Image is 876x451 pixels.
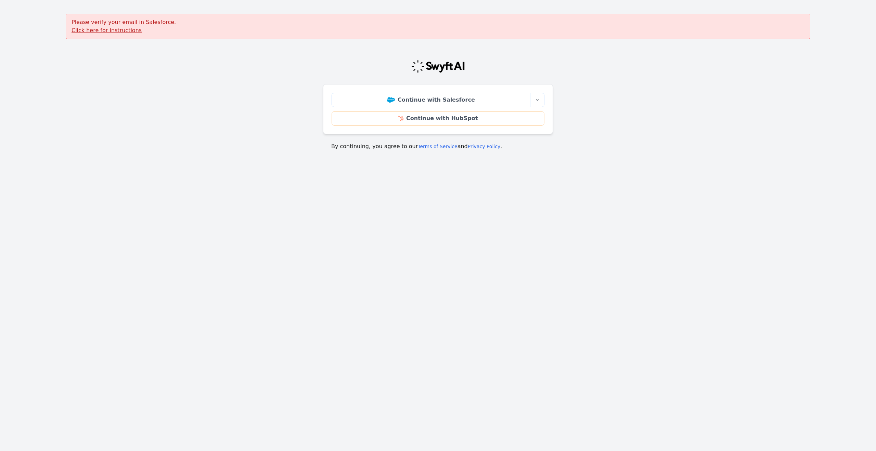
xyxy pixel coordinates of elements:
[72,27,142,34] a: Click here for instructions
[331,142,545,151] p: By continuing, you agree to our and .
[66,14,810,39] div: Please verify your email in Salesforce.
[411,60,465,73] img: Swyft Logo
[332,93,530,107] a: Continue with Salesforce
[468,144,500,149] a: Privacy Policy
[398,116,403,121] img: HubSpot
[418,144,457,149] a: Terms of Service
[387,97,395,103] img: Salesforce
[332,111,544,126] a: Continue with HubSpot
